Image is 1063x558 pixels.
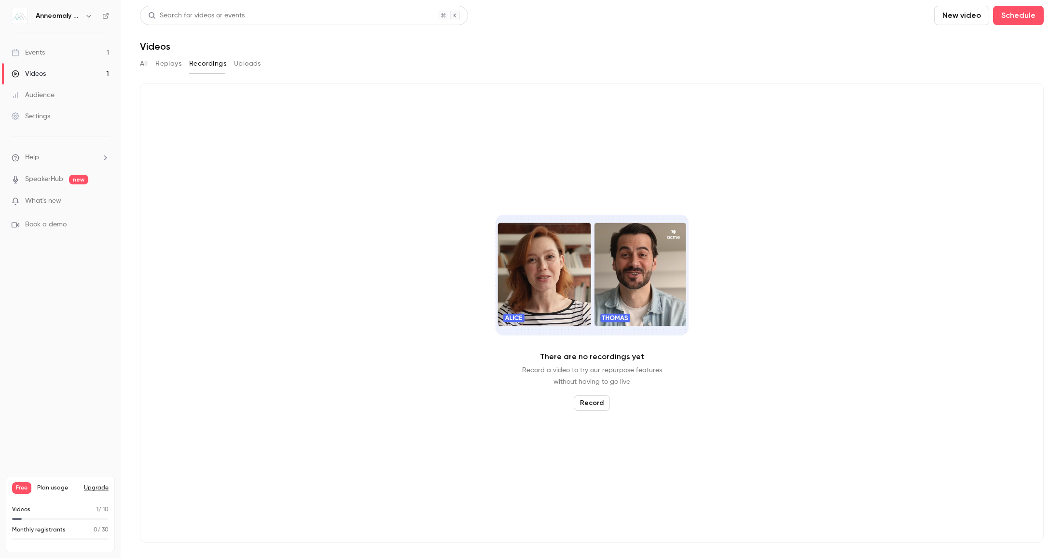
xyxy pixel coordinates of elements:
div: Videos [12,69,46,79]
div: Events [12,48,45,57]
button: New video [934,6,989,25]
section: Videos [140,6,1044,552]
p: Record a video to try our repurpose features without having to go live [522,364,662,388]
span: 1 [97,507,98,513]
span: Free [12,482,31,494]
iframe: Noticeable Trigger [97,197,109,206]
button: Upgrade [84,484,109,492]
span: Help [25,153,39,163]
div: Search for videos or events [148,11,245,21]
a: SpeakerHub [25,174,63,184]
p: Monthly registrants [12,526,66,534]
span: 0 [94,527,97,533]
button: Replays [155,56,181,71]
li: help-dropdown-opener [12,153,109,163]
p: There are no recordings yet [540,351,644,363]
button: All [140,56,148,71]
p: / 30 [94,526,109,534]
div: Settings [12,112,50,121]
p: / 10 [97,505,109,514]
span: What's new [25,196,61,206]
button: Schedule [993,6,1044,25]
h6: Anneomaly Digital [36,11,81,21]
button: Uploads [234,56,261,71]
h1: Videos [140,41,170,52]
button: Record [574,395,610,411]
span: Plan usage [37,484,78,492]
span: new [69,175,88,184]
p: Videos [12,505,30,514]
span: Book a demo [25,220,67,230]
button: Recordings [189,56,226,71]
div: Audience [12,90,55,100]
img: Anneomaly Digital [12,8,28,24]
